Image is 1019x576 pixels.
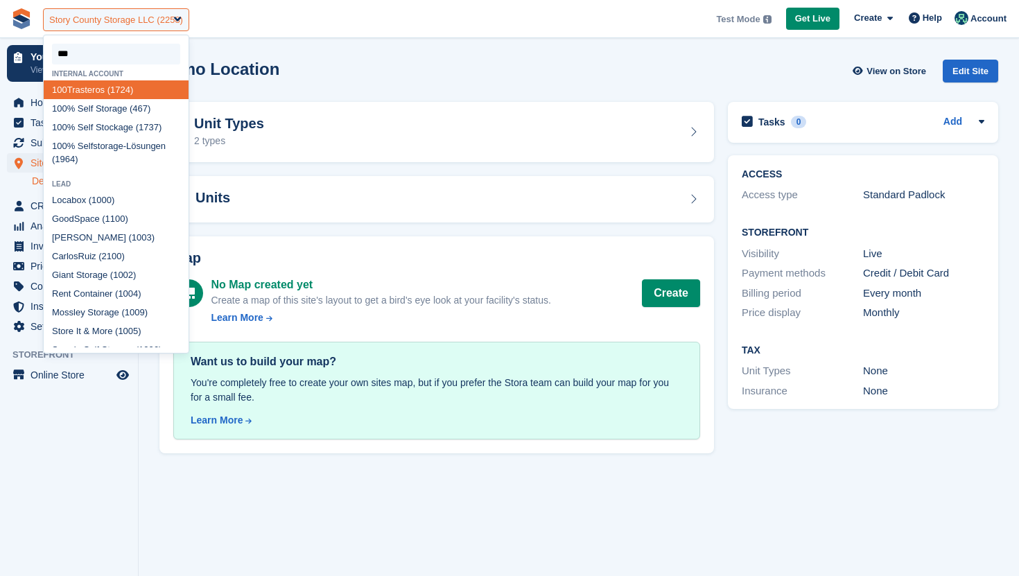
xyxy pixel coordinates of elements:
[31,256,114,276] span: Pricing
[854,11,882,25] span: Create
[742,265,863,281] div: Payment methods
[742,227,984,238] h2: Storefront
[92,195,107,205] span: 100
[863,187,984,203] div: Standard Padlock
[49,13,183,27] div: Story County Storage LLC (2258)
[955,11,968,25] img: Jennifer Ofodile
[943,60,998,88] a: Edit Site
[44,322,189,340] div: Store It & More ( 5)
[943,60,998,82] div: Edit Site
[7,93,131,112] a: menu
[31,153,114,173] span: Sites
[7,236,131,256] a: menu
[52,85,67,95] span: 100
[795,12,830,26] span: Get Live
[173,250,700,266] h2: Map
[742,383,863,399] div: Insurance
[758,116,785,128] h2: Tasks
[31,297,114,316] span: Insurance
[742,169,984,180] h2: ACCESS
[31,277,114,296] span: Coupons
[31,113,114,132] span: Tasks
[31,236,114,256] span: Invoices
[7,297,131,316] a: menu
[44,340,189,359] div: Sperrin Self Storage ( 6)
[7,365,131,385] a: menu
[863,305,984,321] div: Monthly
[7,216,131,236] a: menu
[31,64,113,76] p: View next steps
[113,270,128,280] span: 100
[31,317,114,336] span: Settings
[863,363,984,379] div: None
[31,93,114,112] span: Home
[31,133,114,152] span: Subscriptions
[44,99,189,118] div: % Self Storage (467)
[52,141,67,151] span: 100
[191,413,243,428] div: Learn More
[211,311,550,325] a: Learn More
[118,326,133,336] span: 100
[159,60,279,78] h2: Demo Location
[44,137,189,169] div: % Selfstorage-Lösungen (1964)
[863,265,984,281] div: Credit / Debit Card
[132,232,147,243] span: 100
[44,265,189,284] div: Giant Storage ( 2)
[786,8,839,30] a: Get Live
[742,345,984,356] h2: Tax
[110,213,125,224] span: 100
[970,12,1007,26] span: Account
[44,303,189,322] div: Mossley Storage ( 9)
[12,348,138,362] span: Storefront
[191,413,683,428] a: Learn More
[44,191,189,209] div: Locabox ( 0)
[7,45,131,82] a: Your onboarding View next steps
[742,305,863,321] div: Price display
[139,344,154,355] span: 100
[52,103,67,114] span: 100
[191,376,683,405] div: You're completely free to create your own sites map, but if you prefer the Stora team can build y...
[191,354,683,370] div: Want us to build your map?
[851,60,932,82] a: View on Store
[866,64,926,78] span: View on Store
[791,116,807,128] div: 0
[11,8,32,29] img: stora-icon-8386f47178a22dfd0bd8f6a31ec36ba5ce8667c1dd55bd0f319d3a0aa187defe.svg
[7,277,131,296] a: menu
[7,133,131,152] a: menu
[943,114,962,130] a: Add
[44,284,189,303] div: Rent Container ( 4)
[716,12,760,26] span: Test Mode
[763,15,772,24] img: icon-info-grey-7440780725fd019a000dd9b08b2336e03edf1995a4989e88bcd33f0948082b44.svg
[118,288,133,299] span: 100
[31,52,113,62] p: Your onboarding
[184,288,195,299] img: map-icn-white-8b231986280072e83805622d3debb4903e2986e43859118e7b4002611c8ef794.svg
[863,286,984,302] div: Every month
[211,277,550,293] div: No Map created yet
[31,216,114,236] span: Analytics
[742,187,863,203] div: Access type
[742,246,863,262] div: Visibility
[863,246,984,262] div: Live
[44,228,189,247] div: [PERSON_NAME] ( 3)
[114,367,131,383] a: Preview store
[7,196,131,216] a: menu
[44,209,189,228] div: GoodSpace (1 )
[211,293,550,308] div: Create a map of this site's layout to get a bird's eye look at your facility's status.
[642,279,700,307] button: Create
[195,190,230,206] h2: Units
[923,11,942,25] span: Help
[44,80,189,99] div: Trasteros (1724)
[7,113,131,132] a: menu
[863,383,984,399] div: None
[52,122,67,132] span: 100
[194,134,264,148] div: 2 types
[7,256,131,276] a: menu
[194,116,264,132] h2: Unit Types
[125,307,140,317] span: 100
[159,102,714,163] a: Unit Types 2 types
[44,247,189,265] div: CarlosRuiz (2 )
[742,363,863,379] div: Unit Types
[44,180,189,188] div: Lead
[32,175,131,188] a: Demo Location
[211,311,263,325] div: Learn More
